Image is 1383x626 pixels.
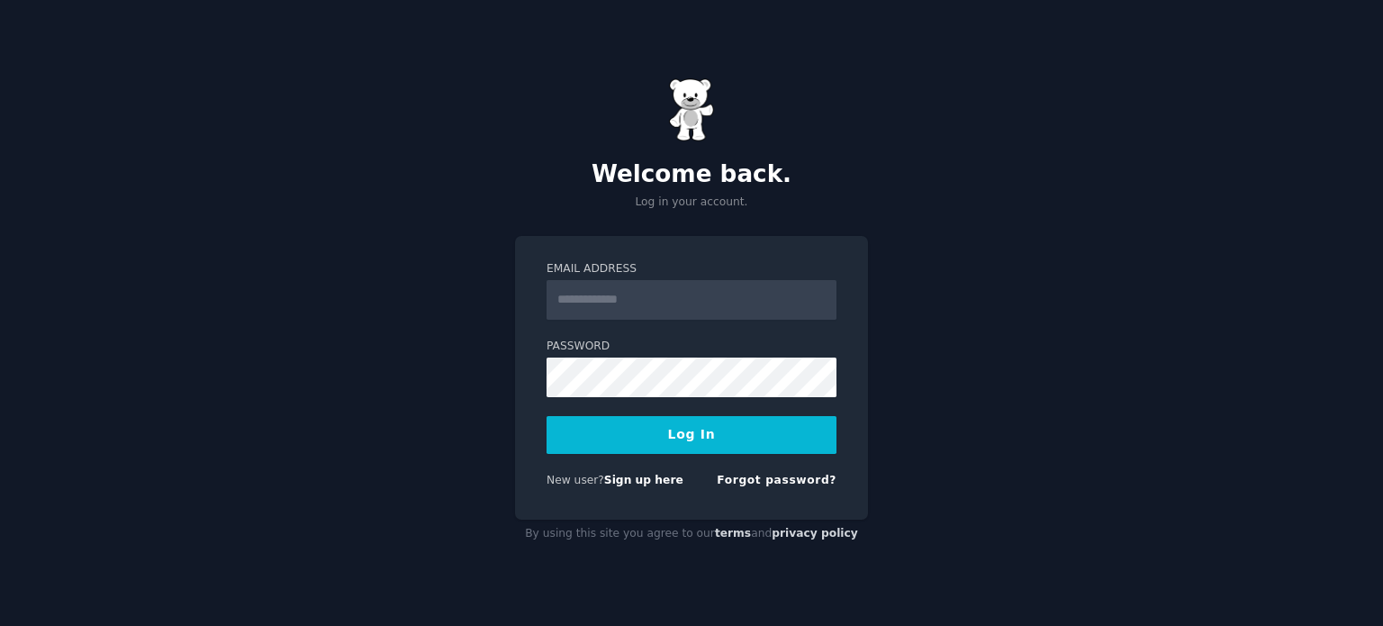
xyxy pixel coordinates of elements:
[515,195,868,211] p: Log in your account.
[547,261,836,277] label: Email Address
[547,339,836,355] label: Password
[547,474,604,486] span: New user?
[715,527,751,540] a: terms
[669,78,714,141] img: Gummy Bear
[604,474,683,486] a: Sign up here
[515,520,868,549] div: By using this site you agree to our and
[772,527,858,540] a: privacy policy
[547,416,836,454] button: Log In
[717,474,836,486] a: Forgot password?
[515,160,868,189] h2: Welcome back.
